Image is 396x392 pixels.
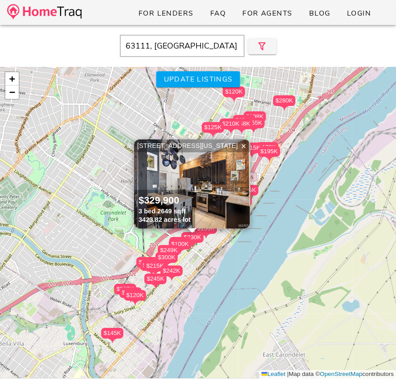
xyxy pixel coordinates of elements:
[241,143,263,158] div: $115K
[139,216,191,224] div: 3423.82 acres lot
[223,86,245,102] div: $120K
[101,328,123,343] div: $145K
[158,245,180,261] div: $249K
[108,339,117,343] img: triPin.png
[160,265,183,276] div: $242K
[220,118,242,134] div: $210K
[155,252,178,268] div: $300K
[202,122,224,133] div: $125K
[167,276,176,281] img: triPin.png
[7,4,82,20] img: desktop-logo.34a1112.png
[302,5,338,21] a: Blog
[273,95,295,106] div: $280K
[256,142,278,153] div: $179K
[144,261,166,276] div: $215K
[241,143,263,153] div: $115K
[273,95,295,111] div: $280K
[176,249,185,254] img: triPin.png
[124,290,146,306] div: $120K
[101,328,123,339] div: $145K
[244,111,266,127] div: $198K
[195,223,217,234] div: $130K
[259,370,396,379] div: Map data © contributors
[258,146,280,157] div: $195K
[119,287,142,303] div: $175K
[233,115,255,126] div: $150K
[160,265,183,281] div: $242K
[144,274,167,289] div: $245K
[134,139,250,229] img: 1.jpg
[249,128,258,133] img: triPin.png
[134,139,250,229] a: [STREET_ADDRESS][US_STATE] $329,900 3 bed 2649 sqft 3423.82 acres lot
[195,223,217,239] div: $130K
[124,290,146,301] div: $120K
[144,274,167,284] div: $245K
[169,239,191,249] div: $100K
[241,141,246,151] span: ×
[347,8,371,18] span: Login
[144,261,166,271] div: $215K
[242,8,292,18] span: For Agents
[351,349,396,392] iframe: Chat Widget
[140,260,163,271] div: $150K
[181,232,204,243] div: $330K
[201,234,211,239] img: triPin.png
[261,371,286,377] a: Leaflet
[235,5,299,21] a: For Agents
[188,243,197,248] img: triPin.png
[163,74,233,84] span: Update listings
[208,133,218,138] img: triPin.png
[131,5,201,21] a: For Lenders
[280,106,289,111] img: triPin.png
[202,122,224,138] div: $125K
[151,284,160,289] img: triPin.png
[287,371,289,377] span: |
[9,86,15,98] span: −
[131,301,140,306] img: triPin.png
[114,284,136,294] div: $205K
[5,72,19,86] a: Zoom in
[158,245,180,256] div: $249K
[5,86,19,99] a: Zoom out
[114,284,136,299] div: $205K
[220,118,242,129] div: $210K
[265,157,274,162] img: triPin.png
[309,8,331,18] span: Blog
[237,139,250,153] a: Close popup
[140,260,163,276] div: $150K
[210,8,226,18] span: FAQ
[156,71,240,87] button: Update listings
[155,252,178,263] div: $300K
[119,287,142,298] div: $175K
[136,142,248,150] div: [STREET_ADDRESS][US_STATE]
[242,118,265,128] div: $155K
[169,237,192,253] div: $172K
[169,239,191,254] div: $100K
[120,35,245,57] input: Enter Your Address, Zipcode or City & State
[226,129,236,134] img: triPin.png
[9,73,15,84] span: +
[229,97,239,102] img: triPin.png
[139,194,191,207] div: $329,900
[256,142,278,158] div: $179K
[233,115,255,131] div: $150K
[181,232,204,248] div: $330K
[151,271,160,276] img: triPin.png
[169,237,192,248] div: $172K
[138,8,194,18] span: For Lenders
[223,86,245,97] div: $120K
[203,5,233,21] a: FAQ
[136,257,159,268] div: $155K
[242,118,265,133] div: $155K
[258,146,280,162] div: $195K
[162,263,171,268] img: triPin.png
[320,371,362,377] a: OpenStreetMap
[339,5,378,21] a: Login
[247,153,257,158] img: triPin.png
[139,207,191,216] div: 3 bed 2649 sqft
[244,111,266,122] div: $198K
[136,257,159,273] div: $155K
